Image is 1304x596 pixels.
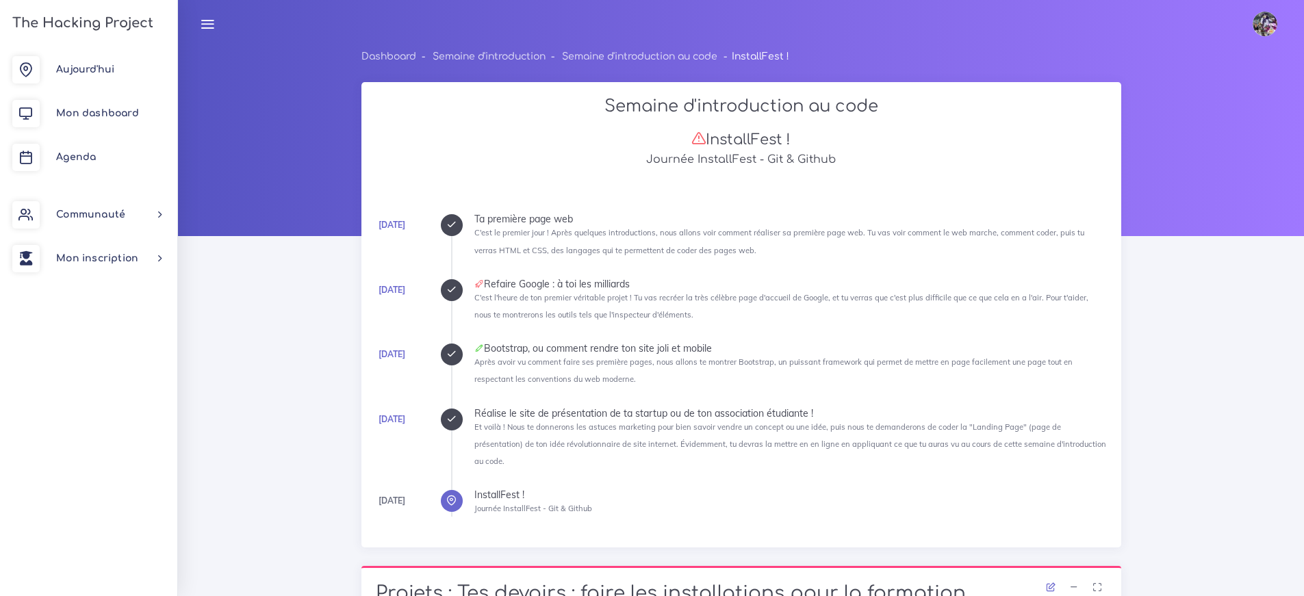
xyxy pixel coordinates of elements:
[56,64,114,75] span: Aujourd'hui
[1253,12,1277,36] img: eg54bupqcshyolnhdacp.jpg
[8,16,153,31] h3: The Hacking Project
[379,285,405,295] a: [DATE]
[376,131,1107,148] h3: InstallFest !
[56,209,125,220] span: Communauté
[474,357,1073,384] small: Après avoir vu comment faire ses première pages, nous allons te montrer Bootstrap, un puissant fr...
[56,253,138,263] span: Mon inscription
[717,48,789,65] li: InstallFest !
[379,414,405,424] a: [DATE]
[56,108,139,118] span: Mon dashboard
[361,51,416,62] a: Dashboard
[474,504,592,513] small: Journée InstallFest - Git & Github
[474,344,1107,353] div: Bootstrap, ou comment rendre ton site joli et mobile
[376,153,1107,166] h5: Journée InstallFest - Git & Github
[56,152,96,162] span: Agenda
[376,96,1107,116] h2: Semaine d'introduction au code
[379,493,405,508] div: [DATE]
[379,349,405,359] a: [DATE]
[474,214,1107,224] div: Ta première page web
[474,279,1107,289] div: Refaire Google : à toi les milliards
[379,220,405,230] a: [DATE]
[474,293,1088,320] small: C'est l'heure de ton premier véritable projet ! Tu vas recréer la très célèbre page d'accueil de ...
[474,422,1106,466] small: Et voilà ! Nous te donnerons les astuces marketing pour bien savoir vendre un concept ou une idée...
[474,490,1107,500] div: InstallFest !
[474,409,1107,418] div: Réalise le site de présentation de ta startup ou de ton association étudiante !
[562,51,717,62] a: Semaine d'introduction au code
[433,51,546,62] a: Semaine d'introduction
[474,228,1084,255] small: C'est le premier jour ! Après quelques introductions, nous allons voir comment réaliser sa premiè...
